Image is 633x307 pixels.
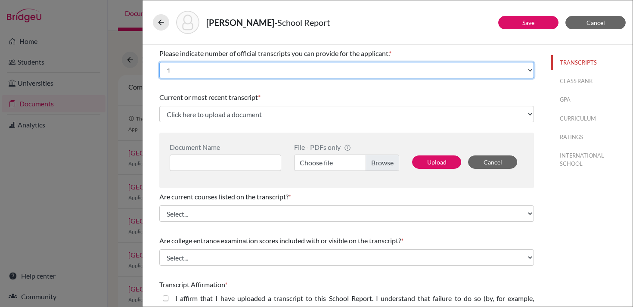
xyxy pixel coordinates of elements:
span: info [344,144,351,151]
span: Please indicate number of official transcripts you can provide for the applicant. [159,49,389,57]
div: File - PDFs only [294,143,399,151]
span: - School Report [274,17,330,28]
span: Are current courses listed on the transcript? [159,192,289,201]
button: Upload [412,155,461,169]
label: Choose file [294,155,399,171]
button: INTERNATIONAL SCHOOL [551,148,633,171]
button: CLASS RANK [551,74,633,89]
button: TRANSCRIPTS [551,55,633,70]
button: GPA [551,92,633,107]
button: RATINGS [551,130,633,145]
span: Are college entrance examination scores included with or visible on the transcript? [159,236,401,245]
button: CURRICULUM [551,111,633,126]
strong: [PERSON_NAME] [206,17,274,28]
span: Transcript Affirmation [159,280,225,288]
button: Cancel [468,155,517,169]
div: Document Name [170,143,281,151]
span: Current or most recent transcript [159,93,258,101]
